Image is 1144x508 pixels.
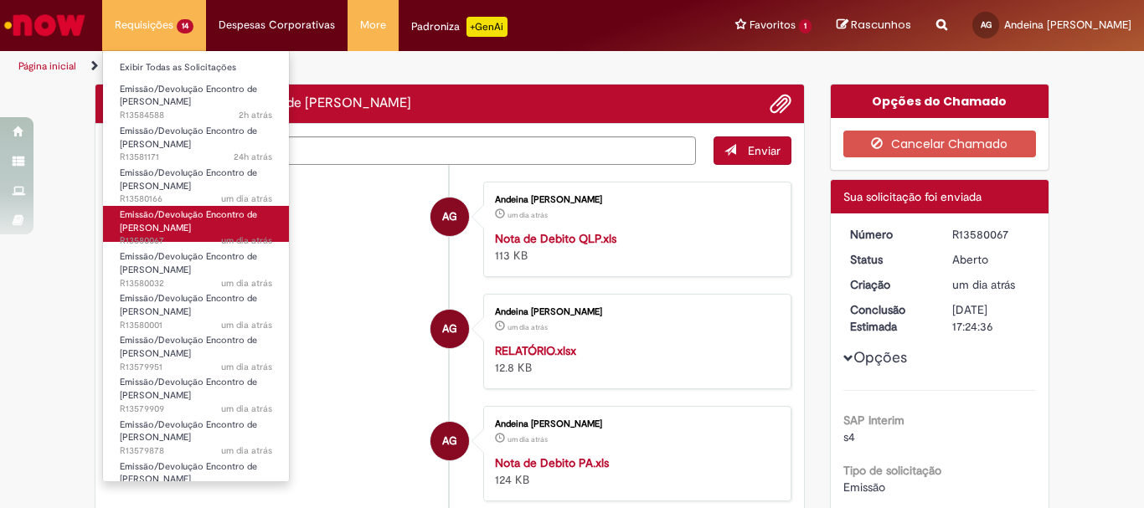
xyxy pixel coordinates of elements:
div: Andeina [PERSON_NAME] [495,419,774,429]
span: Despesas Corporativas [219,17,335,33]
img: ServiceNow [2,8,88,42]
span: um dia atrás [221,361,272,373]
time: 30/09/2025 09:24:20 [508,210,548,220]
span: R13579909 [120,403,272,416]
div: Andeina Vitoria Goncalves [430,310,469,348]
span: um dia atrás [952,277,1015,292]
span: Emissão/Devolução Encontro de [PERSON_NAME] [120,125,257,151]
span: R13584588 [120,109,272,122]
span: Emissão/Devolução Encontro de [PERSON_NAME] [120,292,257,318]
div: Opções do Chamado [831,85,1049,118]
time: 30/09/2025 12:07:25 [234,151,272,163]
a: Nota de Debito PA.xls [495,455,609,470]
time: 30/09/2025 09:24:34 [221,234,272,247]
div: R13580067 [952,226,1030,243]
a: Aberto R13581171 : Emissão/Devolução Encontro de Contas Fornecedor [103,122,289,158]
span: Enviar [748,143,781,158]
span: um dia atrás [221,234,272,247]
a: Aberto R13579909 : Emissão/Devolução Encontro de Contas Fornecedor [103,373,289,409]
p: +GenAi [466,17,508,37]
span: AG [442,421,457,461]
span: R13580001 [120,319,272,332]
a: Aberto R13579951 : Emissão/Devolução Encontro de Contas Fornecedor [103,331,289,367]
div: 113 KB [495,230,774,264]
dt: Criação [837,276,940,293]
div: Andeina Vitoria Goncalves [430,422,469,460]
time: 30/09/2025 09:07:41 [221,361,272,373]
time: 30/09/2025 09:19:39 [221,277,272,290]
span: Emissão/Devolução Encontro de [PERSON_NAME] [120,334,257,360]
div: Andeina [PERSON_NAME] [495,307,774,317]
a: RELATÓRIO.xlsx [495,343,576,358]
dt: Número [837,226,940,243]
span: um dia atrás [221,319,272,331]
span: R13580166 [120,192,272,206]
div: Padroniza [411,17,508,37]
span: 14 [177,19,193,33]
span: um dia atrás [221,444,272,457]
time: 30/09/2025 09:24:20 [508,322,548,332]
span: Sua solicitação foi enviada [843,189,982,204]
time: 30/09/2025 09:24:20 [508,434,548,444]
span: um dia atrás [508,322,548,332]
dt: Conclusão Estimada [837,301,940,335]
span: Emissão/Devolução Encontro de [PERSON_NAME] [120,83,257,109]
div: 12.8 KB [495,342,774,376]
button: Enviar [714,136,791,165]
div: Andeina [PERSON_NAME] [495,195,774,205]
div: 124 KB [495,454,774,488]
textarea: Digite sua mensagem aqui... [108,136,696,165]
span: Emissão/Devolução Encontro de [PERSON_NAME] [120,208,257,234]
div: Aberto [952,251,1030,268]
span: Requisições [115,17,173,33]
ul: Requisições [102,50,290,482]
ul: Trilhas de página [13,51,750,82]
a: Aberto R13579878 : Emissão/Devolução Encontro de Contas Fornecedor [103,416,289,452]
b: Tipo de solicitação [843,463,941,478]
span: Emissão/Devolução Encontro de [PERSON_NAME] [120,167,257,192]
button: Cancelar Chamado [843,131,1037,157]
a: Exibir Todas as Solicitações [103,59,289,77]
span: R13580067 [120,234,272,248]
span: Emissão/Devolução Encontro de [PERSON_NAME] [120,418,257,444]
span: Favoritos [750,17,796,33]
strong: Nota de Debito QLP.xls [495,231,616,246]
span: um dia atrás [508,210,548,220]
a: Aberto R13580001 : Emissão/Devolução Encontro de Contas Fornecedor [103,290,289,326]
div: Andeina Vitoria Goncalves [430,198,469,236]
span: More [360,17,386,33]
span: R13580032 [120,277,272,290]
dt: Status [837,251,940,268]
span: 1 [799,19,812,33]
span: AG [442,309,457,349]
a: Rascunhos [837,18,911,33]
span: R13579878 [120,444,272,458]
span: 24h atrás [234,151,272,163]
span: Rascunhos [851,17,911,33]
b: SAP Interim [843,413,904,428]
span: Emissão/Devolução Encontro de [PERSON_NAME] [120,460,257,486]
a: Aberto R13579846 : Emissão/Devolução Encontro de Contas Fornecedor [103,458,289,494]
time: 30/09/2025 09:03:32 [221,403,272,415]
span: R13581171 [120,151,272,164]
a: Aberto R13584588 : Emissão/Devolução Encontro de Contas Fornecedor [103,80,289,116]
span: Emissão/Devolução Encontro de [PERSON_NAME] [120,250,257,276]
div: [DATE] 17:24:36 [952,301,1030,335]
time: 30/09/2025 09:42:03 [221,192,272,205]
span: R13579951 [120,361,272,374]
span: Emissão [843,480,885,495]
span: AG [981,19,992,30]
time: 30/09/2025 08:59:17 [221,444,272,457]
a: Aberto R13580166 : Emissão/Devolução Encontro de Contas Fornecedor [103,164,289,200]
span: Emissão/Devolução Encontro de [PERSON_NAME] [120,376,257,402]
a: Aberto R13580067 : Emissão/Devolução Encontro de Contas Fornecedor [103,206,289,242]
span: um dia atrás [221,403,272,415]
span: um dia atrás [508,434,548,444]
span: 2h atrás [239,109,272,121]
span: s4 [843,429,855,444]
time: 01/10/2025 09:47:05 [239,109,272,121]
span: um dia atrás [221,277,272,290]
div: 30/09/2025 09:24:33 [952,276,1030,293]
